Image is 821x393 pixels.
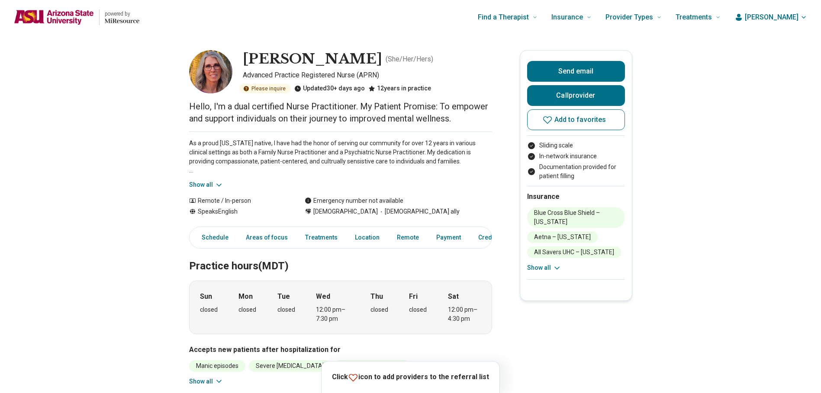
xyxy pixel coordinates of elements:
li: Blue Cross Blue Shield – [US_STATE] [527,207,625,228]
p: As a proud [US_STATE] native, I have had the honor of serving our community for over 12 years in ... [189,139,492,175]
div: closed [277,305,295,314]
ul: Payment options [527,141,625,181]
div: Please inquire [239,84,291,93]
a: Treatments [300,229,343,246]
button: Show all [527,263,561,272]
div: Speaks English [189,207,287,216]
p: Click icon to add providers to the referral list [332,372,489,383]
strong: Thu [370,291,383,302]
button: Send email [527,61,625,82]
li: In-network insurance [527,152,625,161]
button: Add to favorites [527,109,625,130]
div: closed [409,305,427,314]
a: Payment [431,229,466,246]
span: Find a Therapist [478,11,529,23]
button: Show all [189,180,223,189]
li: Sliding scale [527,141,625,150]
strong: Tue [277,291,290,302]
a: Home page [14,3,139,31]
p: Hello, I'm a dual certified Nurse Practitioner. My Patient Promise: To empower and support indivi... [189,100,492,125]
img: Wendy Aragaki, Advanced Practice Registered Nurse (APRN) [189,50,232,93]
div: 12 years in practice [368,84,431,93]
h3: Accepts new patients after hospitalization for [189,345,492,355]
div: Emergency number not available [305,196,403,205]
span: Treatments [676,11,712,23]
li: Aetna – [US_STATE] [527,231,598,243]
p: ( She/Her/Hers ) [386,54,433,64]
span: [PERSON_NAME] [745,12,798,22]
span: Insurance [551,11,583,23]
a: Credentials [473,229,516,246]
button: [PERSON_NAME] [734,12,807,22]
button: Show all [189,377,223,386]
div: 12:00 pm – 7:30 pm [316,305,349,323]
li: All Savers UHC – [US_STATE] [527,246,621,258]
strong: Sat [448,291,459,302]
div: closed [238,305,256,314]
div: 12:00 pm – 4:30 pm [448,305,481,323]
li: Severe [MEDICAL_DATA] [249,360,331,372]
li: Self-harming behavior [335,360,410,372]
span: [DEMOGRAPHIC_DATA] ally [378,207,460,216]
p: powered by [105,10,139,17]
a: Areas of focus [241,229,293,246]
h2: Practice hours (MDT) [189,238,492,274]
strong: Wed [316,291,330,302]
a: Schedule [191,229,234,246]
li: Documentation provided for patient filling [527,163,625,181]
h1: [PERSON_NAME] [243,50,382,68]
strong: Fri [409,291,418,302]
li: Manic episodes [189,360,245,372]
p: Advanced Practice Registered Nurse (APRN) [243,70,492,80]
a: Remote [392,229,424,246]
strong: Sun [200,291,212,302]
span: Provider Types [605,11,653,23]
div: Updated 30+ days ago [294,84,365,93]
div: When does the program meet? [189,281,492,334]
span: [DEMOGRAPHIC_DATA] [313,207,378,216]
div: closed [370,305,388,314]
span: Add to favorites [554,116,606,123]
strong: Mon [238,291,253,302]
button: Callprovider [527,85,625,106]
div: closed [200,305,218,314]
div: Remote / In-person [189,196,287,205]
a: Location [350,229,385,246]
h2: Insurance [527,192,625,202]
